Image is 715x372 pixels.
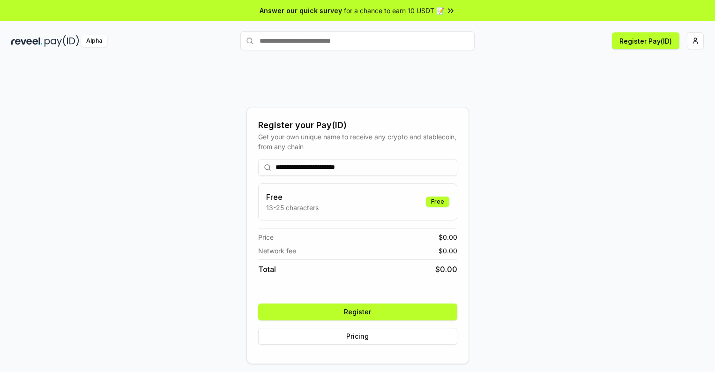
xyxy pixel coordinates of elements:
[81,35,107,47] div: Alpha
[258,119,457,132] div: Register your Pay(ID)
[258,132,457,152] div: Get your own unique name to receive any crypto and stablecoin, from any chain
[439,232,457,242] span: $ 0.00
[258,328,457,345] button: Pricing
[45,35,79,47] img: pay_id
[426,197,449,207] div: Free
[435,264,457,275] span: $ 0.00
[260,6,342,15] span: Answer our quick survey
[258,264,276,275] span: Total
[266,191,319,203] h3: Free
[344,6,444,15] span: for a chance to earn 10 USDT 📝
[266,203,319,213] p: 13-25 characters
[612,32,679,49] button: Register Pay(ID)
[258,246,296,256] span: Network fee
[439,246,457,256] span: $ 0.00
[258,232,274,242] span: Price
[11,35,43,47] img: reveel_dark
[258,304,457,320] button: Register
